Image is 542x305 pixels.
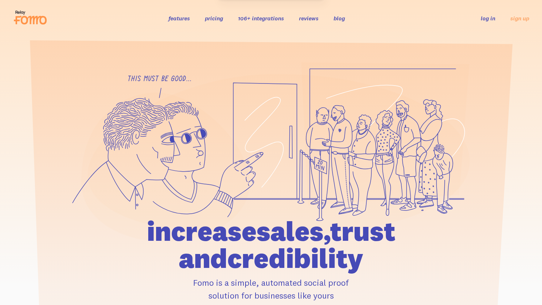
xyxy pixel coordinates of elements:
[481,15,495,22] a: log in
[299,15,319,22] a: reviews
[205,15,223,22] a: pricing
[334,15,345,22] a: blog
[510,15,529,22] a: sign up
[106,276,436,302] p: Fomo is a simple, automated social proof solution for businesses like yours
[106,218,436,272] h1: increase sales, trust and credibility
[238,15,284,22] a: 106+ integrations
[169,15,190,22] a: features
